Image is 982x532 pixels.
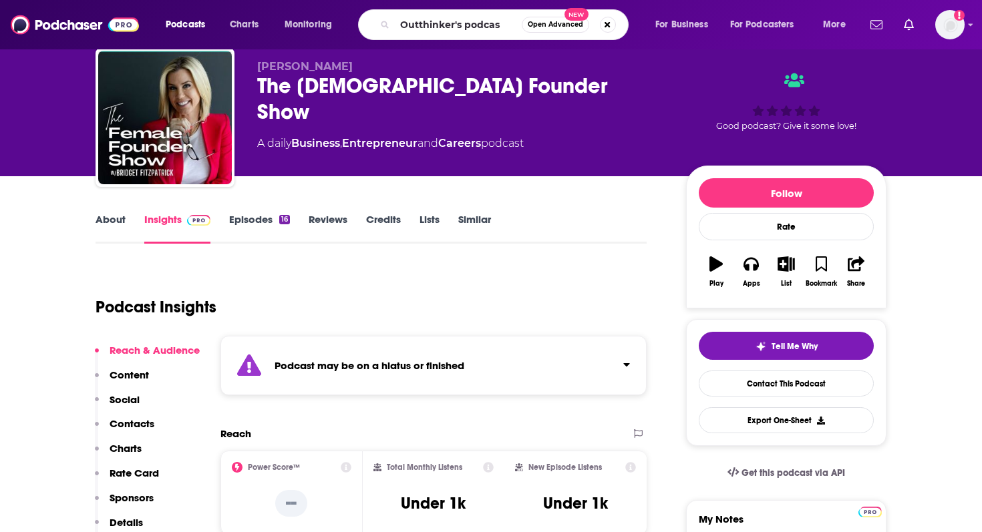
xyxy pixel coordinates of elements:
[646,14,725,35] button: open menu
[733,248,768,296] button: Apps
[458,213,491,244] a: Similar
[401,493,466,513] h3: Under 1k
[699,178,874,208] button: Follow
[756,341,766,352] img: tell me why sparkle
[709,280,723,288] div: Play
[806,280,837,288] div: Bookmark
[528,463,602,472] h2: New Episode Listens
[248,463,300,472] h2: Power Score™
[229,213,290,244] a: Episodes16
[309,213,347,244] a: Reviews
[954,10,965,21] svg: Add a profile image
[699,332,874,360] button: tell me why sparkleTell Me Why
[110,467,159,479] p: Rate Card
[699,248,733,296] button: Play
[110,344,200,356] p: Reach & Audience
[387,463,462,472] h2: Total Monthly Listens
[187,215,210,226] img: Podchaser Pro
[166,15,205,34] span: Podcasts
[814,14,862,35] button: open menu
[221,14,267,35] a: Charts
[96,297,216,317] h1: Podcast Insights
[847,280,865,288] div: Share
[686,60,886,143] div: Good podcast? Give it some love!
[743,280,760,288] div: Apps
[395,14,522,35] input: Search podcasts, credits, & more...
[110,393,140,406] p: Social
[110,417,154,430] p: Contacts
[898,13,919,36] a: Show notifications dropdown
[95,467,159,491] button: Rate Card
[257,136,524,152] div: A daily podcast
[144,213,210,244] a: InsightsPodchaser Pro
[839,248,874,296] button: Share
[717,457,856,489] a: Get this podcast via API
[865,13,888,36] a: Show notifications dropdown
[418,137,438,150] span: and
[730,15,794,34] span: For Podcasters
[230,15,259,34] span: Charts
[742,467,845,479] span: Get this podcast via API
[279,215,290,224] div: 16
[285,15,332,34] span: Monitoring
[275,490,307,517] p: --
[721,14,814,35] button: open menu
[655,15,708,34] span: For Business
[110,442,142,455] p: Charts
[528,21,583,28] span: Open Advanced
[110,491,154,504] p: Sponsors
[95,442,142,467] button: Charts
[291,137,340,150] a: Business
[95,344,200,368] button: Reach & Audience
[564,8,589,21] span: New
[769,248,804,296] button: List
[110,516,143,529] p: Details
[98,51,232,184] img: The Female Founder Show
[366,213,401,244] a: Credits
[823,15,846,34] span: More
[95,491,154,516] button: Sponsors
[275,359,464,372] strong: Podcast may be on a hiatus or finished
[371,9,641,40] div: Search podcasts, credits, & more...
[935,10,965,39] span: Logged in as megcassidy
[96,213,126,244] a: About
[342,137,418,150] a: Entrepreneur
[257,60,353,73] span: [PERSON_NAME]
[522,17,589,33] button: Open AdvancedNew
[95,417,154,442] button: Contacts
[220,427,251,440] h2: Reach
[340,137,342,150] span: ,
[804,248,838,296] button: Bookmark
[95,393,140,418] button: Social
[699,370,874,396] a: Contact This Podcast
[275,14,349,35] button: open menu
[716,121,856,131] span: Good podcast? Give it some love!
[858,507,882,517] img: Podchaser Pro
[110,368,149,381] p: Content
[156,14,222,35] button: open menu
[220,336,647,395] section: Click to expand status details
[699,407,874,433] button: Export One-Sheet
[858,505,882,517] a: Pro website
[543,493,608,513] h3: Under 1k
[699,213,874,240] div: Rate
[420,213,440,244] a: Lists
[935,10,965,39] img: User Profile
[935,10,965,39] button: Show profile menu
[772,341,818,352] span: Tell Me Why
[781,280,792,288] div: List
[95,368,149,393] button: Content
[438,137,481,150] a: Careers
[11,12,139,37] img: Podchaser - Follow, Share and Rate Podcasts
